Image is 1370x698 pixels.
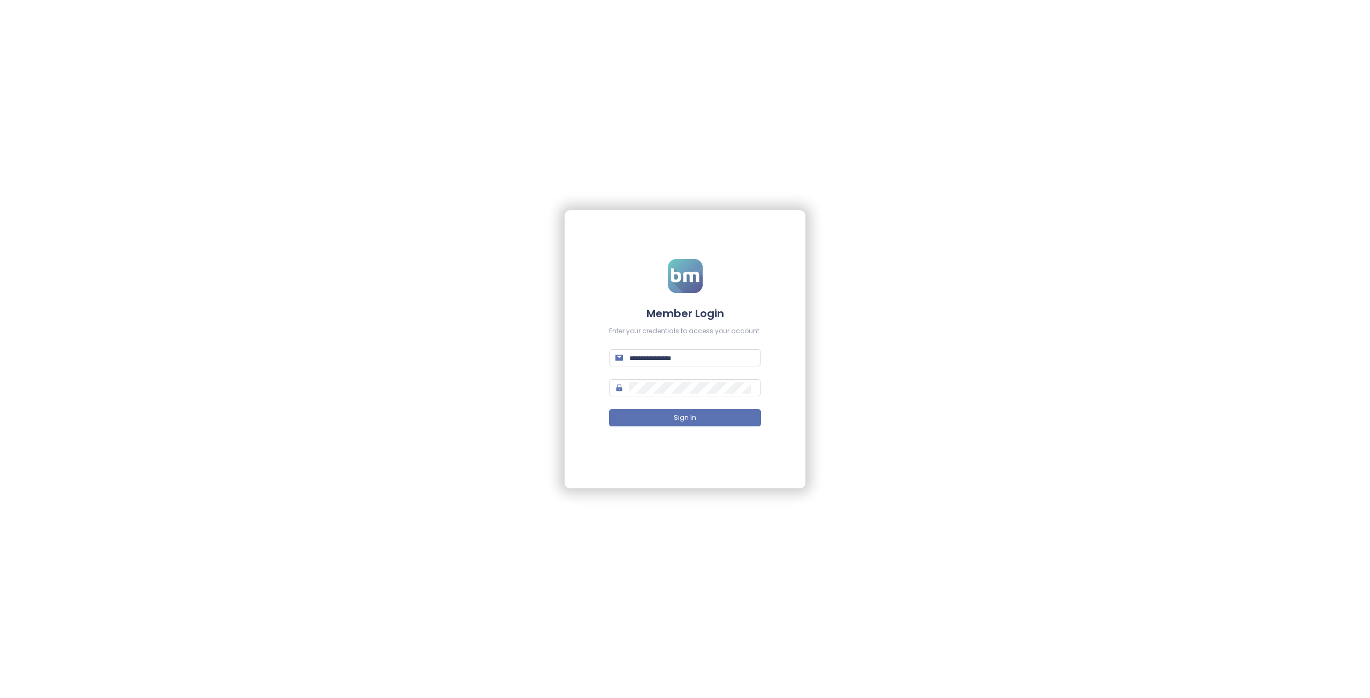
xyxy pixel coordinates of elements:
[615,384,623,392] span: lock
[668,259,703,293] img: logo
[609,306,761,321] h4: Member Login
[609,409,761,426] button: Sign In
[609,326,761,336] div: Enter your credentials to access your account.
[674,413,696,423] span: Sign In
[615,354,623,362] span: mail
